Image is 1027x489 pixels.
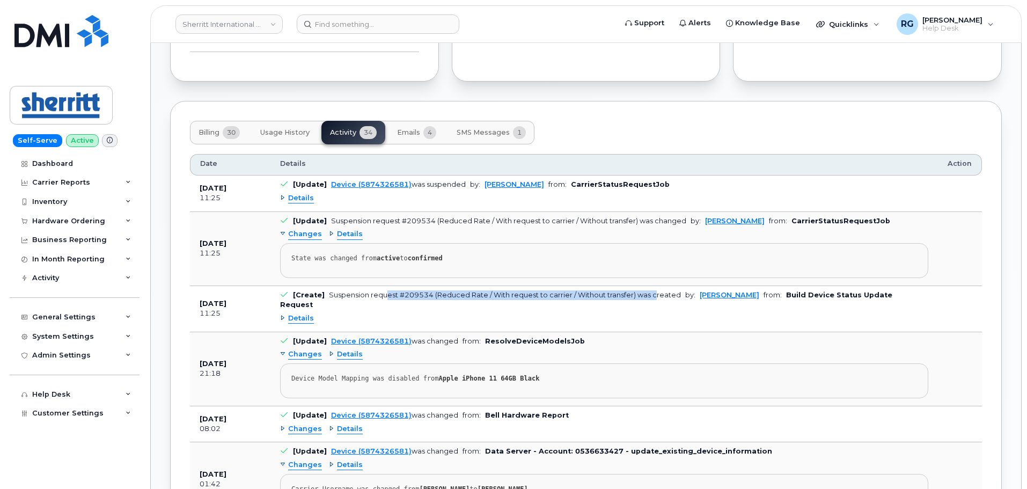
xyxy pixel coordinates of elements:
[672,12,718,34] a: Alerts
[331,217,686,225] div: Suspension request #209534 (Reduced Rate / With request to carrier / Without transfer) was changed
[463,411,481,419] span: from:
[280,159,306,169] span: Details
[922,16,982,24] span: [PERSON_NAME]
[331,180,412,188] a: Device (5874326581)
[485,411,569,419] b: Bell Hardware Report
[200,249,261,258] div: 11:25
[571,180,670,188] b: CarrierStatusRequestJob
[718,12,808,34] a: Knowledge Base
[288,193,314,203] span: Details
[688,18,711,28] span: Alerts
[470,180,480,188] span: by:
[200,193,261,203] div: 11:25
[685,291,695,299] span: by:
[297,14,459,34] input: Find something...
[705,217,765,225] a: [PERSON_NAME]
[288,313,314,324] span: Details
[809,13,887,35] div: Quicklinks
[922,24,982,33] span: Help Desk
[260,128,310,137] span: Usage History
[200,479,261,489] div: 01:42
[200,360,226,368] b: [DATE]
[293,411,327,419] b: [Update]
[735,18,800,28] span: Knowledge Base
[337,349,363,360] span: Details
[463,447,481,455] span: from:
[288,229,322,239] span: Changes
[175,14,283,34] a: Sherritt International Corporation
[200,159,217,169] span: Date
[337,229,363,239] span: Details
[331,337,458,345] div: was changed
[548,180,567,188] span: from:
[513,126,526,139] span: 1
[423,126,436,139] span: 4
[288,349,322,360] span: Changes
[397,128,420,137] span: Emails
[634,18,664,28] span: Support
[463,337,481,345] span: from:
[331,337,412,345] a: Device (5874326581)
[331,447,458,455] div: was changed
[485,447,772,455] b: Data Server - Account: 0536633427 - update_existing_device_information
[288,424,322,434] span: Changes
[288,460,322,470] span: Changes
[485,337,585,345] b: ResolveDeviceModelsJob
[377,254,400,262] strong: active
[485,180,544,188] a: [PERSON_NAME]
[223,126,240,139] span: 30
[337,424,363,434] span: Details
[829,20,868,28] span: Quicklinks
[618,12,672,34] a: Support
[331,411,412,419] a: Device (5874326581)
[200,369,261,378] div: 21:18
[291,254,917,262] div: State was changed from to
[331,447,412,455] a: Device (5874326581)
[700,291,759,299] a: [PERSON_NAME]
[938,154,982,176] th: Action
[901,18,914,31] span: RG
[791,217,890,225] b: CarrierStatusRequestJob
[291,375,917,383] div: Device Model Mapping was disabled from
[457,128,510,137] span: SMS Messages
[293,337,327,345] b: [Update]
[200,300,226,308] b: [DATE]
[200,415,226,423] b: [DATE]
[331,180,466,188] div: was suspended
[337,460,363,470] span: Details
[200,470,226,478] b: [DATE]
[691,217,701,225] span: by:
[200,309,261,318] div: 11:25
[293,447,327,455] b: [Update]
[329,291,681,299] div: Suspension request #209534 (Reduced Rate / With request to carrier / Without transfer) was created
[439,375,540,382] strong: Apple iPhone 11 64GB Black
[408,254,443,262] strong: confirmed
[769,217,787,225] span: from:
[293,291,325,299] b: [Create]
[889,13,1001,35] div: Robert Graham
[293,180,327,188] b: [Update]
[331,411,458,419] div: was changed
[200,184,226,192] b: [DATE]
[199,128,219,137] span: Billing
[200,239,226,247] b: [DATE]
[764,291,782,299] span: from:
[200,424,261,434] div: 08:02
[293,217,327,225] b: [Update]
